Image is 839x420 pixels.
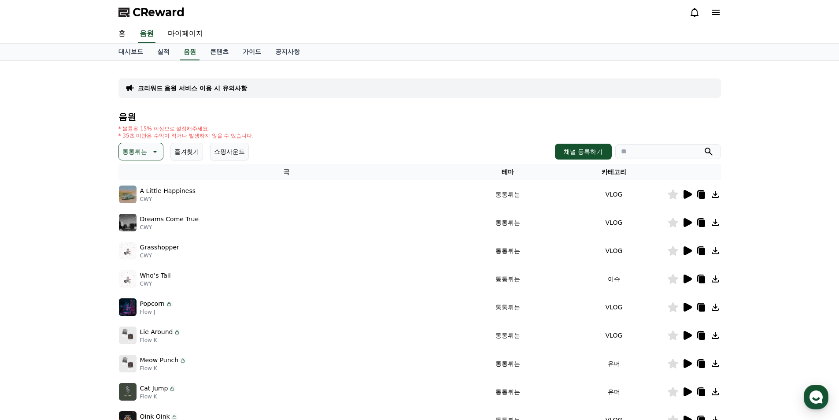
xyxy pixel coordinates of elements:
img: music [119,327,137,344]
p: Flow K [140,365,187,372]
p: CWY [140,196,196,203]
p: CWY [140,280,171,287]
a: 대시보드 [111,44,150,60]
p: Lie Around [140,327,173,337]
td: 통통튀는 [455,378,561,406]
td: 통통튀는 [455,265,561,293]
td: 통통튀는 [455,180,561,208]
td: 통통튀는 [455,237,561,265]
p: Cat Jump [140,384,168,393]
td: VLOG [561,237,667,265]
button: 즐겨찾기 [170,143,203,160]
p: * 35초 미만은 수익이 적거나 발생하지 않을 수 있습니다. [118,132,254,139]
button: 쇼핑사운드 [210,143,249,160]
img: music [119,186,137,203]
td: VLOG [561,180,667,208]
p: Flow K [140,393,176,400]
td: VLOG [561,293,667,321]
a: 가이드 [236,44,268,60]
img: music [119,242,137,260]
p: Meow Punch [140,356,179,365]
td: 유머 [561,378,667,406]
a: 실적 [150,44,177,60]
p: Popcorn [140,299,165,308]
td: 유머 [561,349,667,378]
td: 통통튀는 [455,208,561,237]
td: VLOG [561,208,667,237]
a: CReward [118,5,185,19]
img: music [119,355,137,372]
a: 공지사항 [268,44,307,60]
img: music [119,298,137,316]
td: 이슈 [561,265,667,293]
p: Grasshopper [140,243,179,252]
a: 크리워드 음원 서비스 이용 시 유의사항 [138,84,247,93]
button: 통통튀는 [118,143,163,160]
p: 통통튀는 [122,145,147,158]
a: 마이페이지 [161,25,210,43]
img: music [119,214,137,231]
img: music [119,383,137,401]
p: CWY [140,252,179,259]
a: 음원 [138,25,155,43]
a: 홈 [111,25,133,43]
p: A Little Happiness [140,186,196,196]
p: * 볼륨은 15% 이상으로 설정해주세요. [118,125,254,132]
p: Dreams Come True [140,215,199,224]
th: 카테고리 [561,164,667,180]
td: VLOG [561,321,667,349]
td: 통통튀는 [455,349,561,378]
button: 채널 등록하기 [555,144,611,160]
th: 테마 [455,164,561,180]
td: 통통튀는 [455,321,561,349]
th: 곡 [118,164,455,180]
p: Flow J [140,308,173,316]
a: 음원 [180,44,200,60]
p: Flow K [140,337,181,344]
p: CWY [140,224,199,231]
p: Who’s Tail [140,271,171,280]
h4: 음원 [118,112,721,122]
td: 통통튀는 [455,293,561,321]
a: 콘텐츠 [203,44,236,60]
span: CReward [133,5,185,19]
img: music [119,270,137,288]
